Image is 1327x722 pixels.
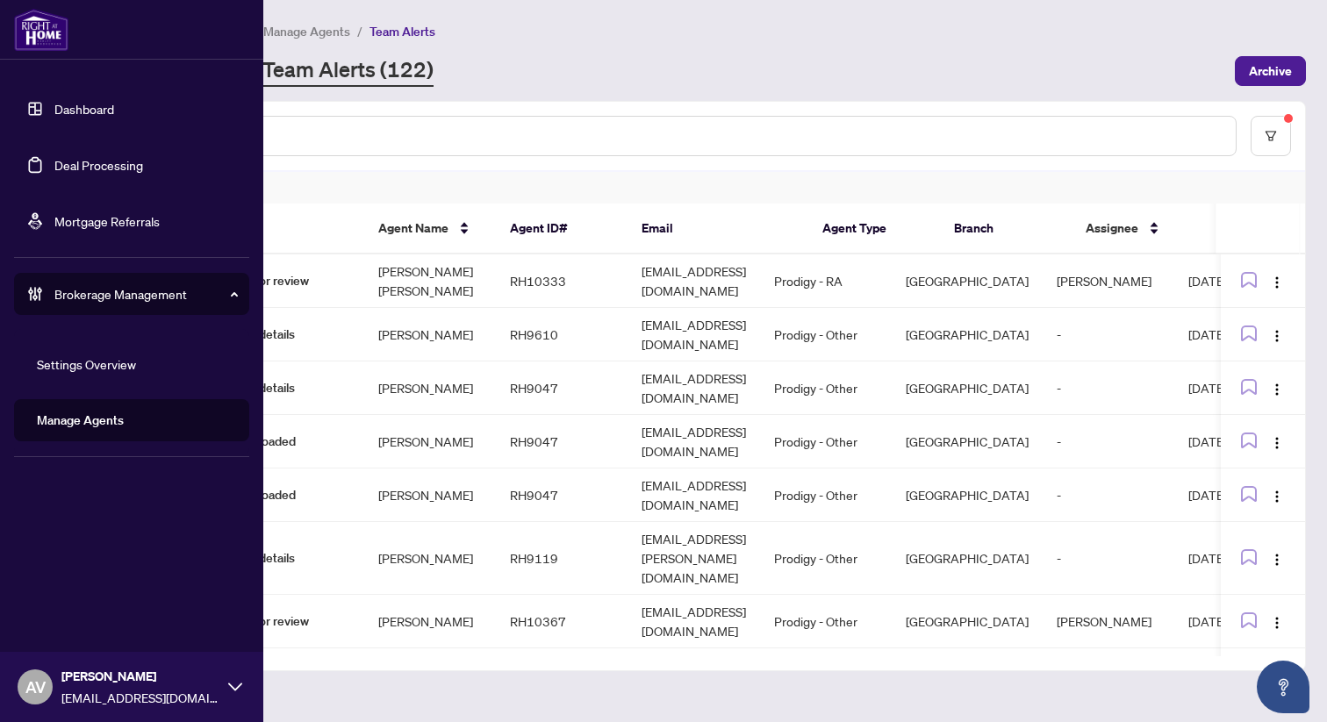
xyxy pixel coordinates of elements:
[496,648,628,702] td: RH10370
[892,254,1043,308] td: [GEOGRAPHIC_DATA]
[892,361,1043,415] td: [GEOGRAPHIC_DATA]
[808,204,940,254] th: Agent Type
[378,218,448,238] span: Agent Name
[37,412,124,428] a: Manage Agents
[1263,320,1291,348] button: Logo
[1257,661,1309,713] button: Open asap
[628,522,760,595] td: [EMAIL_ADDRESS][PERSON_NAME][DOMAIN_NAME]
[1235,56,1306,86] button: Archive
[61,667,219,686] span: [PERSON_NAME]
[364,595,496,648] td: [PERSON_NAME]
[1043,522,1174,595] td: -
[364,254,496,308] td: [PERSON_NAME] [PERSON_NAME]
[14,9,68,51] img: logo
[628,415,760,468] td: [EMAIL_ADDRESS][DOMAIN_NAME]
[760,595,892,648] td: Prodigy - Other
[496,308,628,361] td: RH9610
[892,648,1043,702] td: [GEOGRAPHIC_DATA]
[61,688,219,707] span: [EMAIL_ADDRESS][DOMAIN_NAME]
[628,648,760,702] td: [EMAIL_ADDRESS][DOMAIN_NAME]
[1265,130,1277,142] span: filter
[357,21,362,41] li: /
[760,254,892,308] td: Prodigy - RA
[1270,490,1284,504] img: Logo
[1270,275,1284,290] img: Logo
[496,204,628,254] th: Agent ID#
[1263,427,1291,455] button: Logo
[364,204,496,254] th: Agent Name
[496,595,628,648] td: RH10367
[92,170,1305,204] div: 26 of Items
[54,157,143,173] a: Deal Processing
[364,468,496,522] td: [PERSON_NAME]
[364,415,496,468] td: [PERSON_NAME]
[892,522,1043,595] td: [GEOGRAPHIC_DATA]
[369,24,435,39] span: Team Alerts
[1263,607,1291,635] button: Logo
[1251,116,1291,156] button: filter
[1043,254,1174,308] td: [PERSON_NAME]
[1043,468,1174,522] td: -
[1270,329,1284,343] img: Logo
[1270,553,1284,567] img: Logo
[1270,616,1284,630] img: Logo
[25,675,46,699] span: AV
[760,522,892,595] td: Prodigy - Other
[54,101,114,117] a: Dashboard
[892,468,1043,522] td: [GEOGRAPHIC_DATA]
[496,361,628,415] td: RH9047
[1043,648,1174,702] td: [PERSON_NAME]
[760,361,892,415] td: Prodigy - Other
[628,361,760,415] td: [EMAIL_ADDRESS][DOMAIN_NAME]
[760,415,892,468] td: Prodigy - Other
[1263,267,1291,295] button: Logo
[1263,374,1291,402] button: Logo
[263,24,350,39] span: Manage Agents
[628,308,760,361] td: [EMAIL_ADDRESS][DOMAIN_NAME]
[496,254,628,308] td: RH10333
[496,415,628,468] td: RH9047
[496,522,628,595] td: RH9119
[364,522,496,595] td: [PERSON_NAME]
[364,361,496,415] td: [PERSON_NAME]
[1249,57,1292,85] span: Archive
[54,213,160,229] a: Mortgage Referrals
[628,468,760,522] td: [EMAIL_ADDRESS][DOMAIN_NAME]
[1086,218,1138,238] span: Assignee
[1270,382,1284,397] img: Logo
[760,648,892,702] td: Prodigy - Other
[364,308,496,361] td: [PERSON_NAME]
[1043,308,1174,361] td: -
[1043,361,1174,415] td: -
[628,595,760,648] td: [EMAIL_ADDRESS][DOMAIN_NAME]
[940,204,1072,254] th: Branch
[892,595,1043,648] td: [GEOGRAPHIC_DATA]
[1043,415,1174,468] td: -
[760,308,892,361] td: Prodigy - Other
[1263,544,1291,572] button: Logo
[628,254,760,308] td: [EMAIL_ADDRESS][DOMAIN_NAME]
[37,356,136,372] a: Settings Overview
[892,415,1043,468] td: [GEOGRAPHIC_DATA]
[496,468,628,522] td: RH9047
[364,648,496,702] td: [PERSON_NAME]
[628,204,808,254] th: Email
[1263,481,1291,509] button: Logo
[1072,204,1203,254] th: Assignee
[760,468,892,522] td: Prodigy - Other
[54,284,237,304] span: Brokerage Management
[892,308,1043,361] td: [GEOGRAPHIC_DATA]
[1270,436,1284,450] img: Logo
[1043,595,1174,648] td: [PERSON_NAME]
[262,55,434,87] a: Team Alerts (122)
